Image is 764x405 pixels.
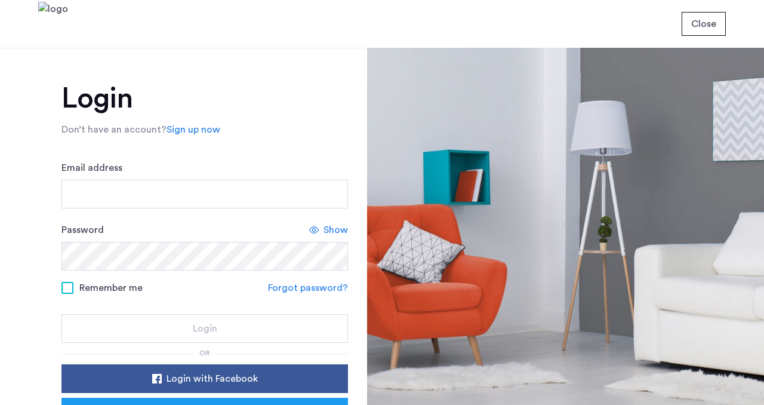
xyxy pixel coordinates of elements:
span: Remember me [79,281,143,295]
span: Close [691,17,716,31]
span: Login [193,321,217,336]
a: Sign up now [167,122,220,137]
button: button [61,364,348,393]
button: button [682,12,726,36]
label: Password [61,223,104,237]
span: Show [324,223,348,237]
h1: Login [61,84,348,113]
img: logo [38,2,68,47]
span: or [199,349,210,357]
button: button [61,314,348,343]
label: Email address [61,161,122,175]
span: Login with Facebook [167,372,258,386]
a: Forgot password? [268,281,348,295]
span: Don’t have an account? [61,125,167,134]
